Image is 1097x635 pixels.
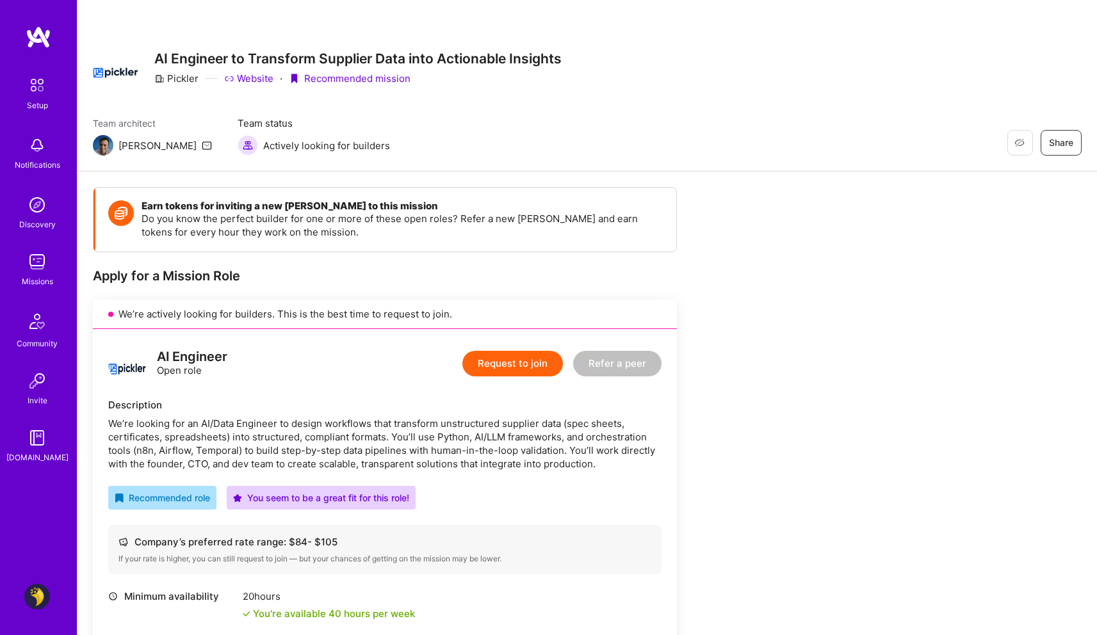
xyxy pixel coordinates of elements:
div: You seem to be a great fit for this role! [233,491,409,504]
div: AI Engineer [157,350,227,364]
div: Setup [27,99,48,112]
span: Actively looking for builders [263,139,390,152]
span: Team status [238,117,390,130]
img: Team Architect [93,135,113,156]
img: Community [22,306,53,337]
img: teamwork [24,249,50,275]
button: Share [1041,130,1082,156]
img: guide book [24,425,50,451]
div: Open role [157,350,227,377]
img: setup [24,72,51,99]
i: icon Mail [202,140,212,150]
div: Invite [28,394,47,407]
img: logo [108,344,147,383]
div: Community [17,337,58,350]
div: Minimum availability [108,590,236,603]
i: icon RecommendedBadge [115,494,124,502]
a: Website [224,72,273,85]
button: Request to join [462,351,563,376]
img: logo [26,26,51,49]
div: Notifications [15,158,60,172]
i: icon CompanyGray [154,74,165,84]
div: 20 hours [243,590,415,603]
span: Team architect [93,117,212,130]
div: Missions [22,275,53,288]
div: We’re actively looking for builders. This is the best time to request to join. [93,300,677,329]
img: Invite [24,368,50,394]
div: You're available 40 hours per week [243,607,415,620]
i: icon PurpleStar [233,494,242,502]
h4: Earn tokens for inviting a new [PERSON_NAME] to this mission [142,200,663,212]
div: If your rate is higher, you can still request to join — but your chances of getting on the missio... [118,554,651,564]
h3: AI Engineer to Transform Supplier Data into Actionable Insights [154,51,562,67]
div: Company’s preferred rate range: $ 84 - $ 105 [118,535,651,549]
p: Do you know the perfect builder for one or more of these open roles? Refer a new [PERSON_NAME] an... [142,212,663,239]
div: Description [108,398,662,412]
i: icon Clock [108,591,118,601]
span: Share [1049,136,1073,149]
img: discovery [24,192,50,218]
img: Token icon [108,200,134,226]
div: Apply for a Mission Role [93,268,677,284]
div: Recommended role [115,491,210,504]
div: Discovery [19,218,56,231]
img: bell [24,133,50,158]
div: [PERSON_NAME] [118,139,197,152]
div: Pickler [154,72,199,85]
i: icon Cash [118,537,128,547]
img: User Avatar [24,584,50,609]
div: [DOMAIN_NAME] [6,451,69,464]
a: User Avatar [21,584,53,609]
div: Recommended mission [289,72,410,85]
i: icon EyeClosed [1014,138,1025,148]
i: icon Check [243,610,250,618]
button: Refer a peer [573,351,662,376]
i: icon PurpleRibbon [289,74,299,84]
img: Company Logo [93,51,139,86]
img: Actively looking for builders [238,135,258,156]
div: · [280,72,282,85]
div: We’re looking for an AI/Data Engineer to design workflows that transform unstructured supplier da... [108,417,662,470]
